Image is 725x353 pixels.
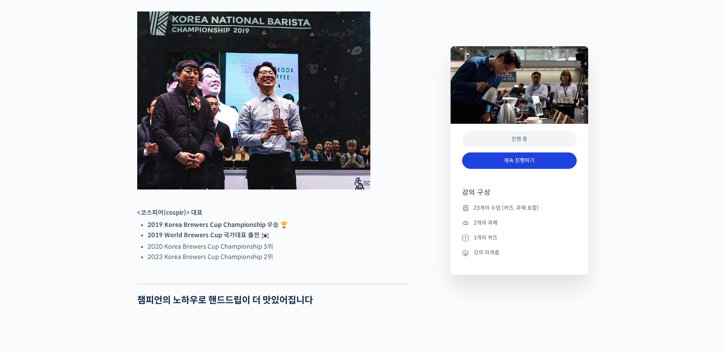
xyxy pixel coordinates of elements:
span: 홈 [24,254,29,260]
a: 대화 [50,242,99,261]
div: 진행 중 [462,131,577,147]
strong: 2019 World Brewers Cup 국가대표 출전 [148,231,271,239]
strong: 챔피언의 노하우로 핸드드립이 더 맛있어집니다 [137,295,313,306]
li: 2020 Korea Brewers Cup Championship 5위 [148,241,410,252]
strong: <코스피어(cospir)> 대표 [137,209,203,217]
li: 2개의 과제 [462,218,577,227]
li: 강의 자격증 [462,248,577,257]
strong: 2019 Korea Brewers Cup Championship 우승 🏆 [148,221,288,229]
a: 계속 진행하기 [462,152,577,169]
h4: 강의 구성 [462,188,577,203]
li: 2023 Korea Brewers Cup Championship 2위 [148,252,410,262]
span: 설정 [118,254,127,260]
span: 대화 [70,254,79,260]
img: 🇰🇷 [261,231,270,240]
a: 설정 [99,242,147,261]
li: 1개의 퀴즈 [462,233,577,242]
li: 23개의 수업 (퀴즈, 과제 포함) [462,203,577,212]
a: 홈 [2,242,50,261]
